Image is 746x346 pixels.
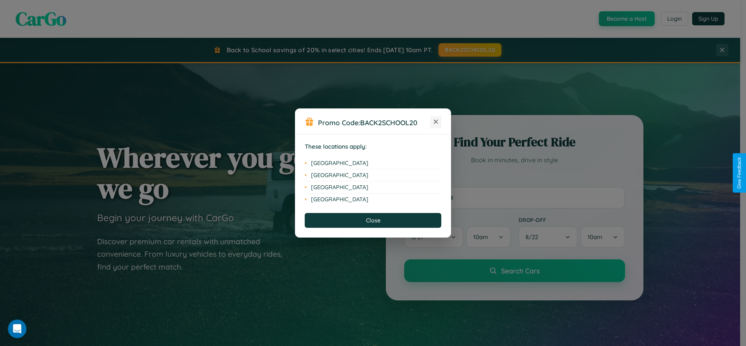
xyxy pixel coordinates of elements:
[305,193,441,205] li: [GEOGRAPHIC_DATA]
[8,319,27,338] iframe: Intercom live chat
[305,181,441,193] li: [GEOGRAPHIC_DATA]
[305,169,441,181] li: [GEOGRAPHIC_DATA]
[318,118,430,127] h3: Promo Code:
[737,157,742,189] div: Give Feedback
[360,118,417,127] b: BACK2SCHOOL20
[305,157,441,169] li: [GEOGRAPHIC_DATA]
[305,143,367,150] strong: These locations apply:
[305,213,441,228] button: Close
